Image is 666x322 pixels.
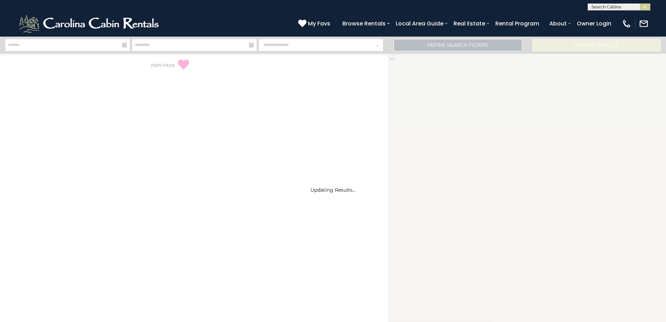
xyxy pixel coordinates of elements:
a: About [546,17,570,30]
a: My Favs [298,19,332,28]
a: Browse Rentals [339,17,389,30]
img: phone-regular-white.png [622,19,632,29]
a: Real Estate [450,17,489,30]
a: Owner Login [573,17,615,30]
img: White-1-2.png [17,13,162,34]
img: mail-regular-white.png [639,19,649,29]
a: Local Area Guide [392,17,447,30]
a: Rental Program [492,17,543,30]
span: My Favs [308,19,330,28]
